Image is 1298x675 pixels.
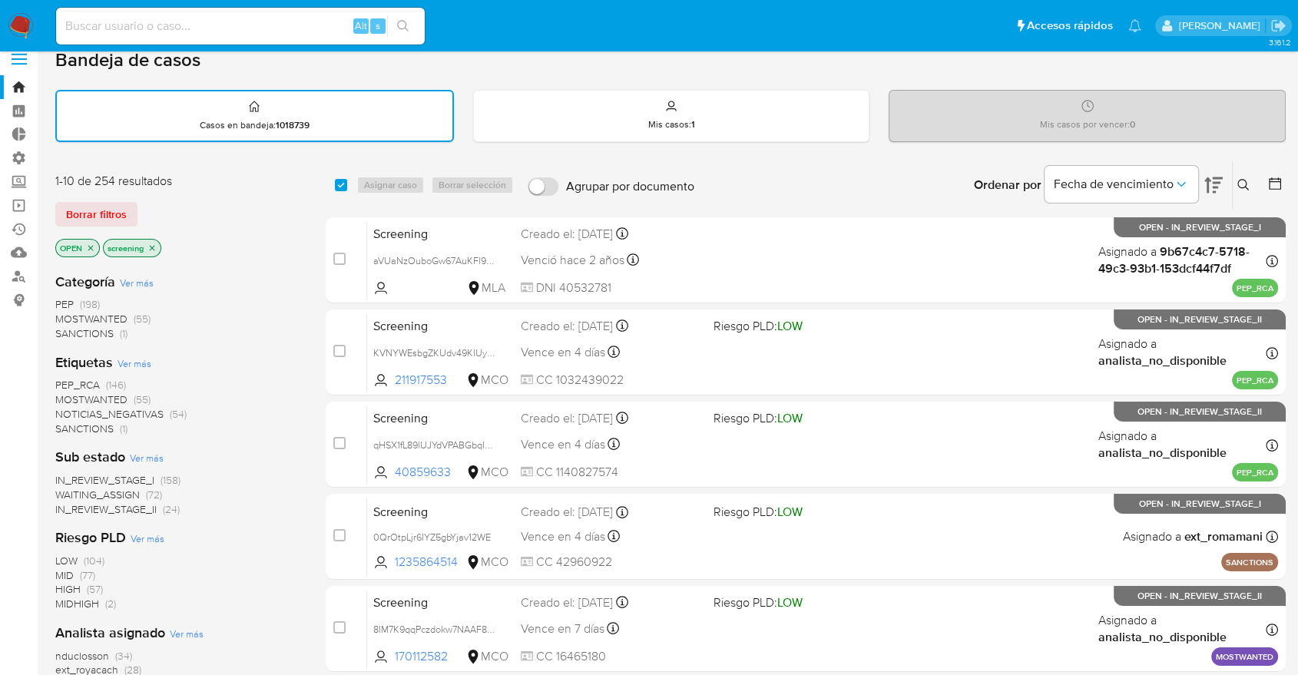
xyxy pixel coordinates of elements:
[387,15,419,37] button: search-icon
[355,18,367,33] span: Alt
[1027,18,1113,34] span: Accesos rápidos
[1268,36,1290,48] span: 3.161.2
[376,18,380,33] span: s
[1270,18,1286,34] a: Salir
[56,16,425,36] input: Buscar usuario o caso...
[1178,18,1265,33] p: marianela.tarsia@mercadolibre.com
[1128,19,1141,32] a: Notificaciones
